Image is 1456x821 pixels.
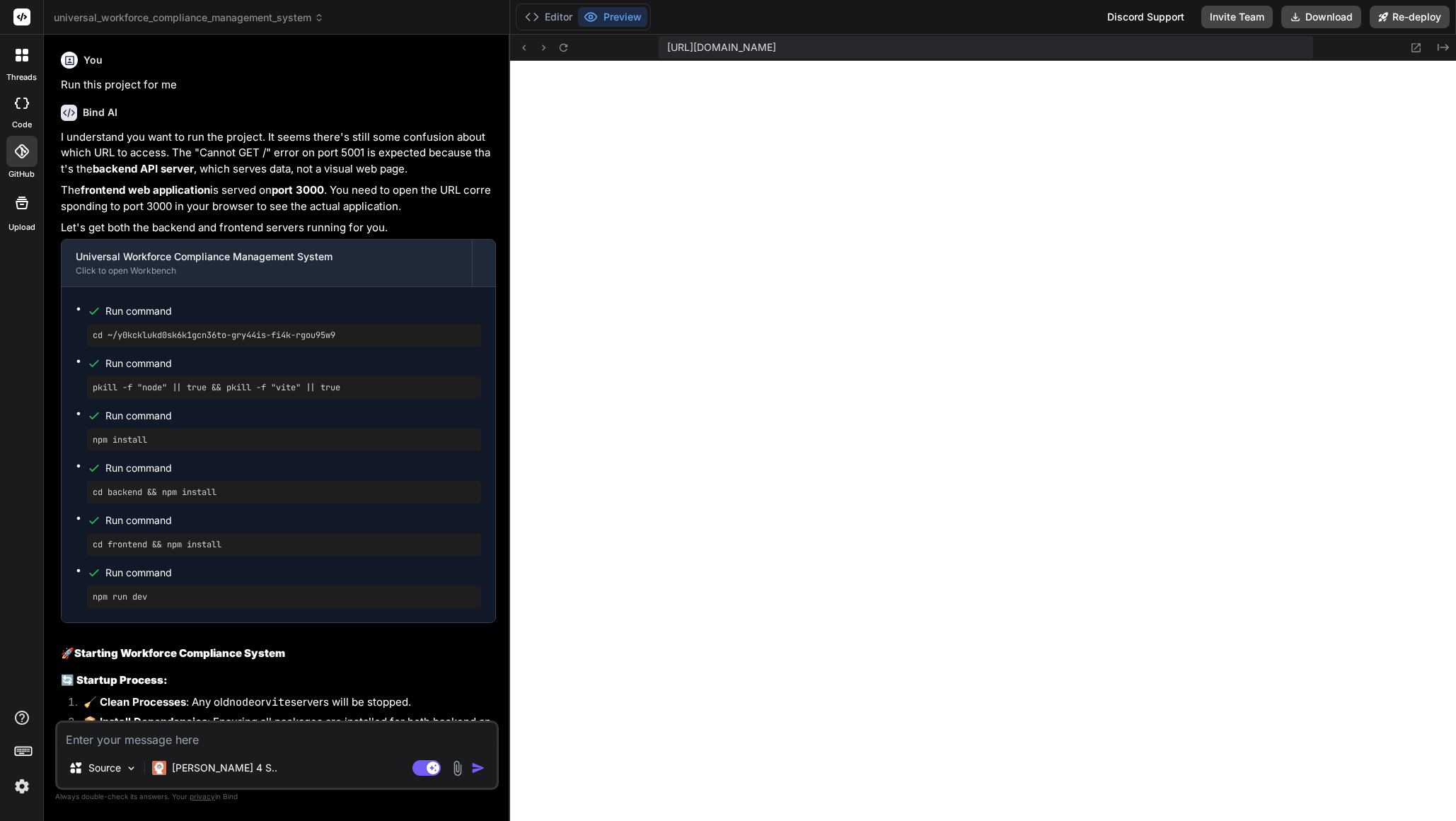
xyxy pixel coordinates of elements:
span: Run command [105,409,481,423]
span: Run command [105,356,481,371]
span: privacy [190,792,215,800]
strong: Starting Workforce Compliance System [74,646,285,660]
pre: cd backend && npm install [93,487,475,498]
pre: cd ~/y0kcklukd0sk6k1gcn36to-gry44is-fi4k-rgou95w9 [93,330,475,341]
img: settings [10,774,34,798]
img: icon [471,761,485,775]
label: code [12,119,32,131]
span: Run command [105,304,481,318]
button: Re-deploy [1370,6,1450,28]
strong: 🔄 Startup Process: [61,673,168,687]
strong: backend API server [93,162,194,175]
pre: npm run dev [93,591,475,602]
div: Click to open Workbench [76,265,458,276]
strong: 🧹 Clean Processes [83,695,186,709]
strong: frontend web application [81,183,210,197]
code: vite [265,695,291,709]
img: Claude 4 Sonnet [152,761,166,775]
img: Pick Models [125,762,137,774]
img: attachment [449,760,466,776]
iframe: Preview [510,61,1456,821]
button: Preview [578,7,647,27]
p: The is served on . You need to open the URL corresponding to port 3000 in your browser to see the... [61,182,496,214]
strong: port 3000 [272,183,324,197]
button: Universal Workforce Compliance Management SystemClick to open Workbench [62,240,472,286]
label: threads [6,71,37,83]
button: Download [1281,6,1361,28]
span: Run command [105,566,481,580]
span: [URL][DOMAIN_NAME] [667,40,776,54]
h6: You [83,53,103,67]
p: I understand you want to run the project. It seems there's still some confusion about which URL t... [61,129,496,177]
p: Always double-check its answers. Your in Bind [55,790,499,803]
label: GitHub [8,168,35,180]
span: Run command [105,461,481,475]
div: Universal Workforce Compliance Management System [76,250,458,264]
button: Editor [519,7,578,27]
p: Run this project for me [61,77,496,93]
pre: pkill -f "node" || true && pkill -f "vite" || true [93,382,475,393]
p: Source [88,761,121,775]
button: Invite Team [1201,6,1273,28]
h6: Bind AI [83,105,117,120]
li: : Any old or servers will be stopped. [72,694,496,714]
p: Let's get both the backend and frontend servers running for you. [61,220,496,236]
p: [PERSON_NAME] 4 S.. [172,761,277,775]
label: Upload [8,221,35,233]
span: universal_workforce_compliance_management_system [54,11,324,25]
h2: 🚀 [61,646,496,662]
div: Discord Support [1099,6,1193,28]
pre: cd frontend && npm install [93,539,475,550]
pre: npm install [93,434,475,446]
strong: 📦 Install Dependencies [83,715,207,728]
li: : Ensuring all packages are installed for both backend and frontend. [72,714,496,746]
code: node [229,695,255,709]
span: Run command [105,513,481,528]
